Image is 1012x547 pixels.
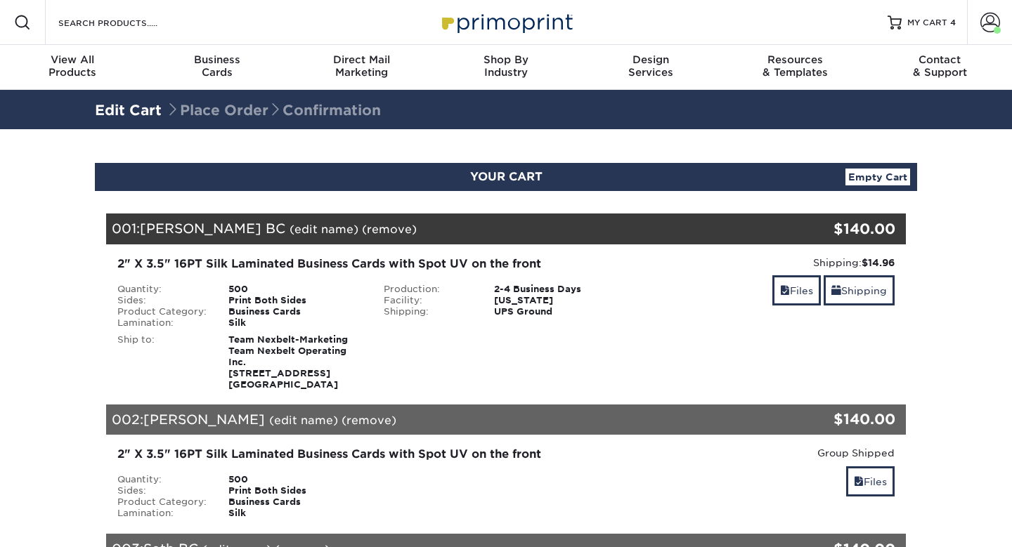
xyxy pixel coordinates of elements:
div: 500 [218,284,373,295]
div: Quantity: [107,284,218,295]
a: Shop ByIndustry [434,45,578,90]
a: Shipping [824,275,895,305]
a: Direct MailMarketing [289,45,434,90]
div: Shipping: [373,306,484,317]
a: DesignServices [578,45,723,90]
div: Ship to: [107,334,218,390]
div: $140.00 [772,409,895,430]
div: UPS Ground [484,306,639,317]
a: Resources& Templates [723,45,868,90]
div: Facility: [373,295,484,306]
a: Files [772,275,821,305]
div: 2" X 3.5" 16PT Silk Laminated Business Cards with Spot UV on the front [117,256,628,272]
a: Contact& Support [867,45,1012,90]
div: Marketing [289,53,434,79]
div: Silk [218,508,373,519]
div: Industry [434,53,578,79]
span: Design [578,53,723,66]
div: Cards [145,53,290,79]
span: Shop By [434,53,578,66]
span: files [854,476,864,487]
div: Business Cards [218,306,373,317]
span: 4 [950,18,956,27]
div: Print Both Sides [218,485,373,496]
div: Group Shipped [649,446,895,460]
a: Empty Cart [845,169,910,185]
div: Sides: [107,295,218,306]
a: Files [846,466,895,496]
span: YOUR CART [470,170,543,183]
span: MY CART [907,17,947,29]
div: 2-4 Business Days [484,284,639,295]
span: shipping [831,285,841,296]
input: SEARCH PRODUCTS..... [57,14,194,31]
div: & Templates [723,53,868,79]
div: Shipping: [649,256,895,270]
span: Business [145,53,290,66]
span: Resources [723,53,868,66]
div: 2" X 3.5" 16PT Silk Laminated Business Cards with Spot UV on the front [117,446,628,463]
span: Contact [867,53,1012,66]
div: Sides: [107,485,218,496]
div: Services [578,53,723,79]
a: (edit name) [290,223,358,236]
div: Product Category: [107,306,218,317]
div: Product Category: [107,496,218,508]
strong: $14.96 [862,257,895,268]
a: BusinessCards [145,45,290,90]
div: [US_STATE] [484,295,639,306]
div: 001: [106,213,772,244]
div: & Support [867,53,1012,79]
div: Lamination: [107,317,218,329]
span: [PERSON_NAME] BC [140,220,285,236]
span: Direct Mail [289,53,434,66]
div: Silk [218,317,373,329]
div: Business Cards [218,496,373,508]
div: $140.00 [772,218,895,239]
a: (edit name) [269,414,338,427]
div: Print Both Sides [218,295,373,306]
a: (remove) [362,223,417,236]
span: files [780,285,790,296]
div: Production: [373,284,484,295]
img: Primoprint [436,7,576,37]
div: 002: [106,404,772,435]
span: [PERSON_NAME] [143,411,265,427]
div: 500 [218,474,373,485]
span: Place Order Confirmation [166,102,381,119]
a: Edit Cart [95,102,162,119]
div: Lamination: [107,508,218,519]
div: Quantity: [107,474,218,485]
strong: Team Nexbelt-Marketing Team Nexbelt Operating Inc. [STREET_ADDRESS] [GEOGRAPHIC_DATA] [228,334,348,390]
a: (remove) [342,414,396,427]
